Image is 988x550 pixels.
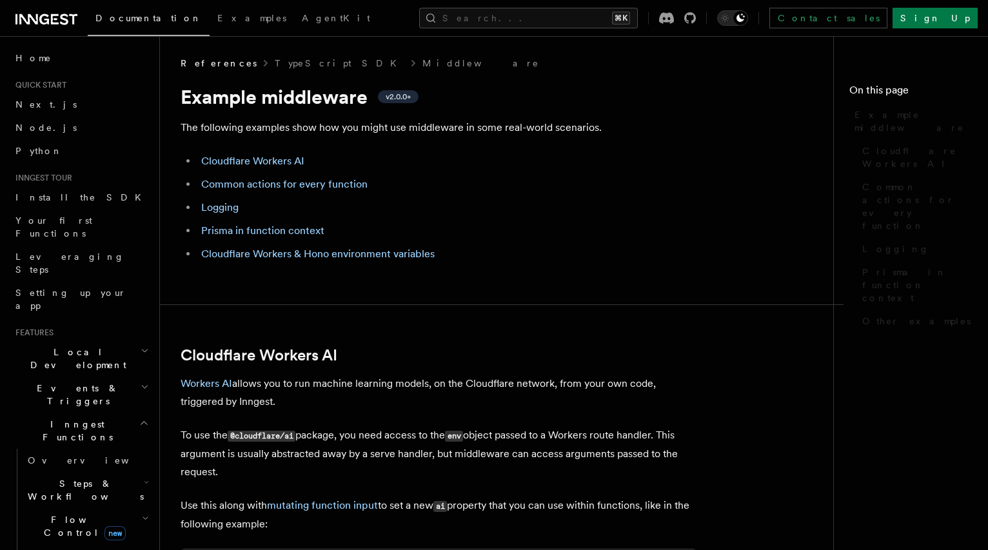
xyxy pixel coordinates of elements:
[862,315,971,328] span: Other examples
[201,155,304,167] a: Cloudflare Workers AI
[181,57,257,70] span: References
[201,224,324,237] a: Prisma in function context
[386,92,411,102] span: v2.0.0+
[612,12,630,25] kbd: ⌘K
[10,377,152,413] button: Events & Triggers
[23,449,152,472] a: Overview
[422,57,540,70] a: Middleware
[10,173,72,183] span: Inngest tour
[15,192,149,202] span: Install the SDK
[95,13,202,23] span: Documentation
[10,245,152,281] a: Leveraging Steps
[10,413,152,449] button: Inngest Functions
[181,426,697,481] p: To use the package, you need access to the object passed to a Workers route handler. This argumen...
[857,309,973,333] a: Other examples
[445,431,463,442] code: env
[294,4,378,35] a: AgentKit
[210,4,294,35] a: Examples
[15,215,92,239] span: Your first Functions
[10,80,66,90] span: Quick start
[849,103,973,139] a: Example middleware
[433,501,447,512] code: ai
[181,375,697,411] p: allows you to run machine learning models, on the Cloudflare network, from your own code, trigger...
[849,83,973,103] h4: On this page
[88,4,210,36] a: Documentation
[10,46,152,70] a: Home
[10,346,141,371] span: Local Development
[201,248,435,260] a: Cloudflare Workers & Hono environment variables
[10,93,152,116] a: Next.js
[857,175,973,237] a: Common actions for every function
[857,139,973,175] a: Cloudflare Workers AI
[181,119,697,137] p: The following examples show how you might use middleware in some real-world scenarios.
[23,472,152,508] button: Steps & Workflows
[28,455,161,466] span: Overview
[857,260,973,309] a: Prisma in function context
[10,340,152,377] button: Local Development
[862,181,973,232] span: Common actions for every function
[275,57,404,70] a: TypeScript SDK
[15,146,63,156] span: Python
[15,123,77,133] span: Node.js
[201,201,239,213] a: Logging
[302,13,370,23] span: AgentKit
[23,513,142,539] span: Flow Control
[201,178,368,190] a: Common actions for every function
[15,288,126,311] span: Setting up your app
[857,237,973,260] a: Logging
[181,496,697,533] p: Use this along with to set a new property that you can use within functions, like in the followin...
[893,8,978,28] a: Sign Up
[10,209,152,245] a: Your first Functions
[10,186,152,209] a: Install the SDK
[15,251,124,275] span: Leveraging Steps
[862,266,973,304] span: Prisma in function context
[10,328,54,338] span: Features
[717,10,748,26] button: Toggle dark mode
[23,477,144,503] span: Steps & Workflows
[181,377,232,389] a: Workers AI
[15,99,77,110] span: Next.js
[181,346,337,364] a: Cloudflare Workers AI
[10,139,152,162] a: Python
[10,281,152,317] a: Setting up your app
[228,431,295,442] code: @cloudflare/ai
[15,52,52,64] span: Home
[862,242,929,255] span: Logging
[10,382,141,408] span: Events & Triggers
[23,508,152,544] button: Flow Controlnew
[419,8,638,28] button: Search...⌘K
[10,116,152,139] a: Node.js
[181,85,697,108] h1: Example middleware
[769,8,887,28] a: Contact sales
[267,499,378,511] a: mutating function input
[10,418,139,444] span: Inngest Functions
[104,526,126,540] span: new
[217,13,286,23] span: Examples
[862,144,973,170] span: Cloudflare Workers AI
[855,108,973,134] span: Example middleware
